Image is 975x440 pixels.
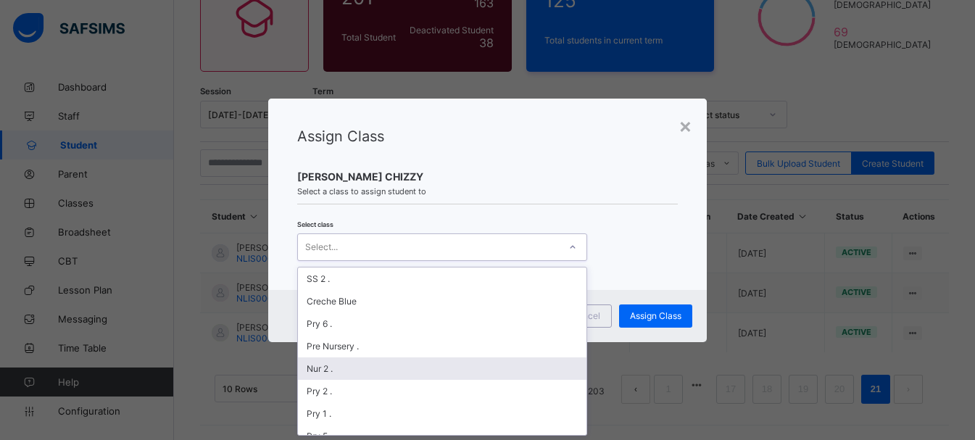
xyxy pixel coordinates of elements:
div: Nur 2 . [298,357,586,380]
span: Assign Class [630,310,681,321]
div: Pry 1 . [298,402,586,425]
div: Pry 6 . [298,312,586,335]
div: Creche Blue [298,290,586,312]
div: SS 2 . [298,267,586,290]
span: [PERSON_NAME] CHIZZY [297,170,678,183]
div: Pry 2 . [298,380,586,402]
span: Select a class to assign student to [297,186,678,196]
div: Pre Nursery . [298,335,586,357]
span: Select class [297,220,333,228]
div: Select... [305,233,338,261]
span: Assign Class [297,128,384,145]
div: × [679,113,692,138]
